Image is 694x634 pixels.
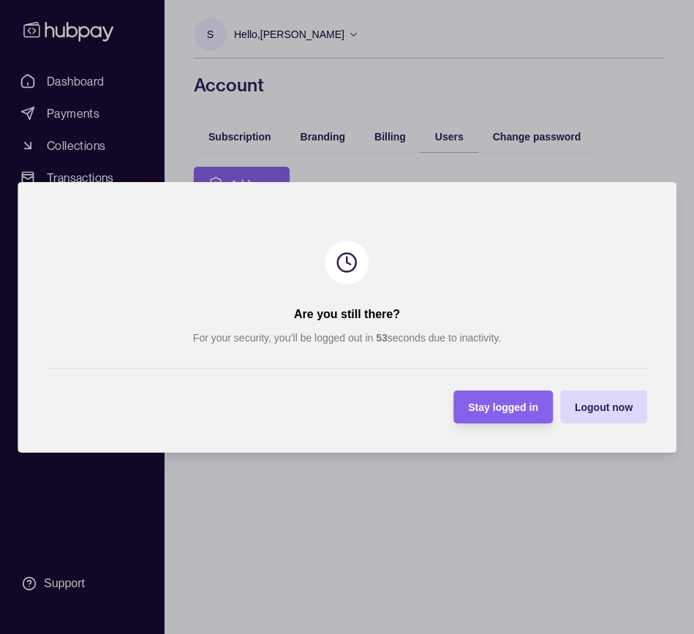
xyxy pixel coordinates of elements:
[193,330,501,346] p: For your security, you’ll be logged out in seconds due to inactivity.
[560,390,647,423] button: Logout now
[468,401,538,413] span: Stay logged in
[376,332,388,344] strong: 53
[294,306,400,322] h2: Are you still there?
[453,390,553,423] button: Stay logged in
[575,401,633,413] span: Logout now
